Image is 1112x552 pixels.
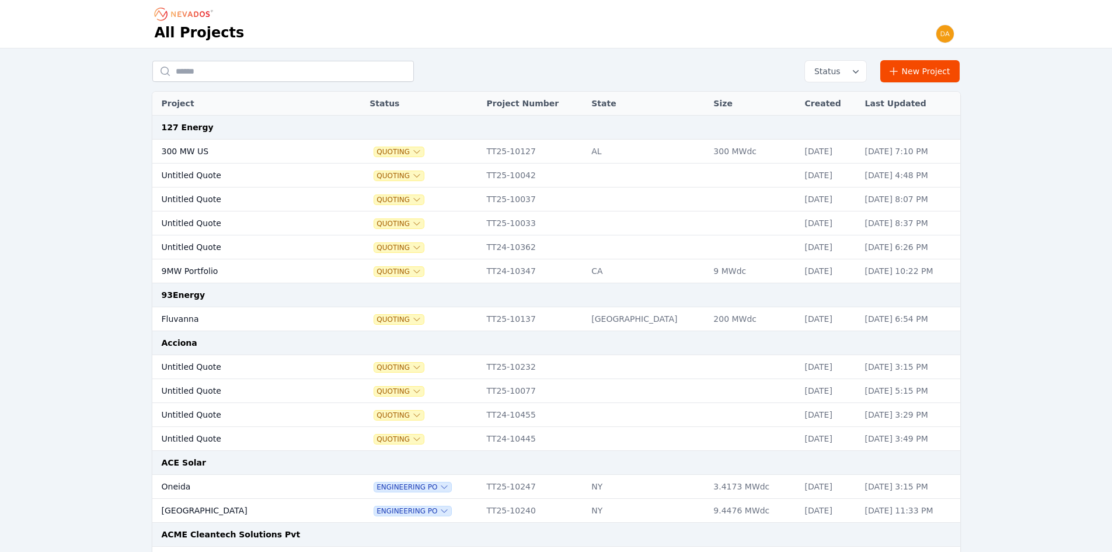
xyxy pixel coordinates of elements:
[799,164,859,188] td: [DATE]
[152,307,335,331] td: Fluvanna
[585,259,707,283] td: CA
[859,188,960,211] td: [DATE] 8:07 PM
[152,188,335,211] td: Untitled Quote
[481,499,586,523] td: TT25-10240
[481,427,586,451] td: TT24-10445
[374,147,424,157] button: Quoting
[585,307,707,331] td: [GEOGRAPHIC_DATA]
[859,427,960,451] td: [DATE] 3:49 PM
[152,403,335,427] td: Untitled Quote
[155,5,217,23] nav: Breadcrumb
[481,403,586,427] td: TT24-10455
[374,243,424,252] button: Quoting
[481,140,586,164] td: TT25-10127
[152,259,335,283] td: 9MW Portfolio
[152,164,960,188] tr: Untitled QuoteQuotingTT25-10042[DATE][DATE] 4:48 PM
[585,475,707,499] td: NY
[152,235,335,259] td: Untitled Quote
[152,140,335,164] td: 300 MW US
[152,188,960,211] tr: Untitled QuoteQuotingTT25-10037[DATE][DATE] 8:07 PM
[152,475,960,499] tr: OneidaEngineering POTT25-10247NY3.4173 MWdc[DATE][DATE] 3:15 PM
[374,506,451,516] button: Engineering PO
[799,403,859,427] td: [DATE]
[859,475,960,499] td: [DATE] 3:15 PM
[859,379,960,403] td: [DATE] 5:15 PM
[859,140,960,164] td: [DATE] 7:10 PM
[152,427,960,451] tr: Untitled QuoteQuotingTT24-10445[DATE][DATE] 3:49 PM
[799,307,859,331] td: [DATE]
[707,140,799,164] td: 300 MWdc
[152,235,960,259] tr: Untitled QuoteQuotingTT24-10362[DATE][DATE] 6:26 PM
[152,523,960,547] td: ACME Cleantech Solutions Pvt
[152,427,335,451] td: Untitled Quote
[481,211,586,235] td: TT25-10033
[707,259,799,283] td: 9 MWdc
[859,499,960,523] td: [DATE] 11:33 PM
[481,379,586,403] td: TT25-10077
[152,499,960,523] tr: [GEOGRAPHIC_DATA]Engineering POTT25-10240NY9.4476 MWdc[DATE][DATE] 11:33 PM
[152,451,960,475] td: ACE Solar
[585,499,707,523] td: NY
[481,307,586,331] td: TT25-10137
[374,387,424,396] button: Quoting
[481,259,586,283] td: TT24-10347
[152,259,960,283] tr: 9MW PortfolioQuotingTT24-10347CA9 MWdc[DATE][DATE] 10:22 PM
[152,211,335,235] td: Untitled Quote
[374,435,424,444] button: Quoting
[799,188,859,211] td: [DATE]
[585,92,707,116] th: State
[859,164,960,188] td: [DATE] 4:48 PM
[364,92,480,116] th: Status
[152,331,960,355] td: Acciona
[481,475,586,499] td: TT25-10247
[152,355,335,379] td: Untitled Quote
[152,475,335,499] td: Oneida
[374,363,424,372] span: Quoting
[152,307,960,331] tr: FluvannaQuotingTT25-10137[GEOGRAPHIC_DATA]200 MWdc[DATE][DATE] 6:54 PM
[374,411,424,420] button: Quoting
[859,307,960,331] td: [DATE] 6:54 PM
[799,475,859,499] td: [DATE]
[799,92,859,116] th: Created
[374,171,424,180] span: Quoting
[936,25,954,43] img: daniel@nevados.solar
[481,188,586,211] td: TT25-10037
[374,195,424,204] button: Quoting
[152,379,335,403] td: Untitled Quote
[152,140,960,164] tr: 300 MW USQuotingTT25-10127AL300 MWdc[DATE][DATE] 7:10 PM
[374,482,451,492] button: Engineering PO
[799,140,859,164] td: [DATE]
[481,235,586,259] td: TT24-10362
[152,403,960,427] tr: Untitled QuoteQuotingTT24-10455[DATE][DATE] 3:29 PM
[799,211,859,235] td: [DATE]
[859,92,960,116] th: Last Updated
[374,315,424,324] button: Quoting
[859,259,960,283] td: [DATE] 10:22 PM
[859,211,960,235] td: [DATE] 8:37 PM
[707,307,799,331] td: 200 MWdc
[152,379,960,403] tr: Untitled QuoteQuotingTT25-10077[DATE][DATE] 5:15 PM
[152,164,335,188] td: Untitled Quote
[799,235,859,259] td: [DATE]
[481,92,586,116] th: Project Number
[859,403,960,427] td: [DATE] 3:29 PM
[707,475,799,499] td: 3.4173 MWdc
[585,140,707,164] td: AL
[481,164,586,188] td: TT25-10042
[374,267,424,276] button: Quoting
[859,235,960,259] td: [DATE] 6:26 PM
[799,379,859,403] td: [DATE]
[152,499,335,523] td: [GEOGRAPHIC_DATA]
[707,499,799,523] td: 9.4476 MWdc
[152,355,960,379] tr: Untitled QuoteQuotingTT25-10232[DATE][DATE] 3:15 PM
[805,61,866,82] button: Status
[374,219,424,228] button: Quoting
